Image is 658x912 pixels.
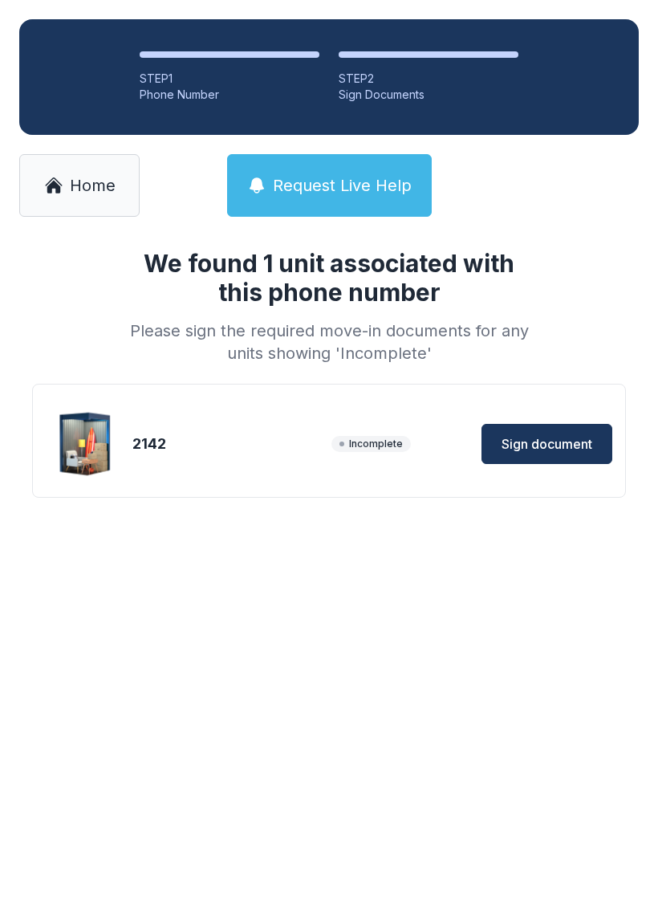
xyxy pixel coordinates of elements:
div: STEP 1 [140,71,319,87]
span: Request Live Help [273,174,412,197]
div: Phone Number [140,87,319,103]
div: Please sign the required move-in documents for any units showing 'Incomplete' [124,320,534,364]
span: Incomplete [331,436,411,452]
div: 2142 [132,433,325,455]
div: STEP 2 [339,71,518,87]
div: Sign Documents [339,87,518,103]
h1: We found 1 unit associated with this phone number [124,249,534,307]
span: Home [70,174,116,197]
span: Sign document [502,434,592,454]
